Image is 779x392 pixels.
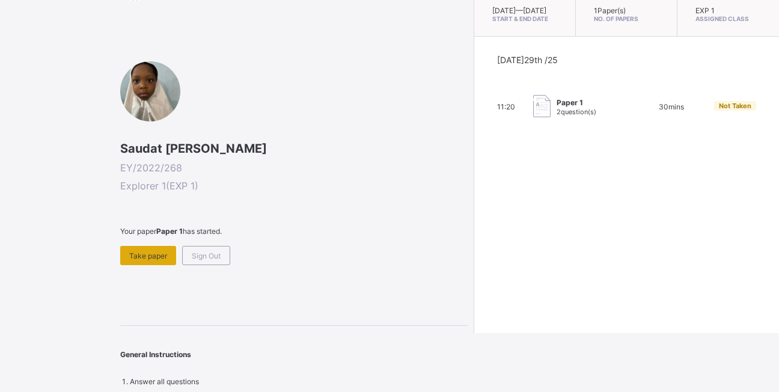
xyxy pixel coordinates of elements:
[492,6,546,15] span: [DATE] — [DATE]
[156,227,183,236] b: Paper 1
[695,6,715,15] span: EXP 1
[533,95,551,117] img: take_paper.cd97e1aca70de81545fe8e300f84619e.svg
[120,350,191,359] span: General Instructions
[594,15,659,22] span: No. of Papers
[695,15,761,22] span: Assigned Class
[120,227,468,236] span: Your paper has started.
[492,15,557,22] span: Start & End Date
[192,251,221,260] span: Sign Out
[659,102,684,111] span: 30 mins
[557,98,596,107] span: Paper 1
[719,102,751,110] span: Not Taken
[497,102,515,111] span: 11:20
[497,55,558,65] span: [DATE] 29th /25
[120,141,468,156] span: Saudat [PERSON_NAME]
[130,377,199,386] span: Answer all questions
[594,6,626,15] span: 1 Paper(s)
[120,180,468,192] span: Explorer 1 ( EXP 1 )
[129,251,167,260] span: Take paper
[120,162,468,174] span: EY/2022/268
[557,108,596,116] span: 2 question(s)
